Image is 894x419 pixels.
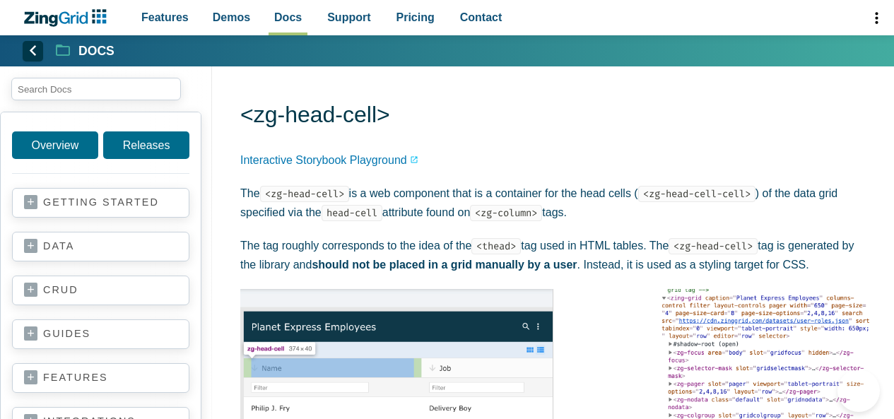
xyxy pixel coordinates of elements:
a: ZingChart Logo. Click to return to the homepage [23,9,114,27]
code: <zg-head-cell> [669,238,758,254]
a: crud [24,283,177,297]
p: The tag roughly corresponds to the idea of the tag used in HTML tables. The tag is generated by t... [240,236,871,274]
code: <zg-column> [470,205,542,221]
span: Demos [213,8,250,27]
a: features [24,371,177,385]
a: guides [24,327,177,341]
a: Interactive Storybook Playground [240,151,418,170]
span: Features [141,8,189,27]
strong: Docs [78,45,114,58]
a: Releases [103,131,189,159]
a: data [24,240,177,254]
span: Docs [274,8,302,27]
span: Contact [460,8,502,27]
strong: should not be placed in a grid manually by a user [312,259,577,271]
iframe: Toggle Customer Support [837,370,880,412]
a: getting started [24,196,177,210]
code: head-cell [322,205,382,221]
a: Docs [56,42,114,59]
code: <zg-head-cell-cell> [638,186,755,202]
code: <zg-head-cell> [260,186,349,202]
p: The is a web component that is a container for the head cells ( ) of the data grid specified via ... [240,184,871,222]
h1: <zg-head-cell> [240,100,871,132]
a: Overview [12,131,98,159]
input: search input [11,78,181,100]
code: <thead> [471,238,521,254]
span: Pricing [396,8,435,27]
span: Support [327,8,370,27]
